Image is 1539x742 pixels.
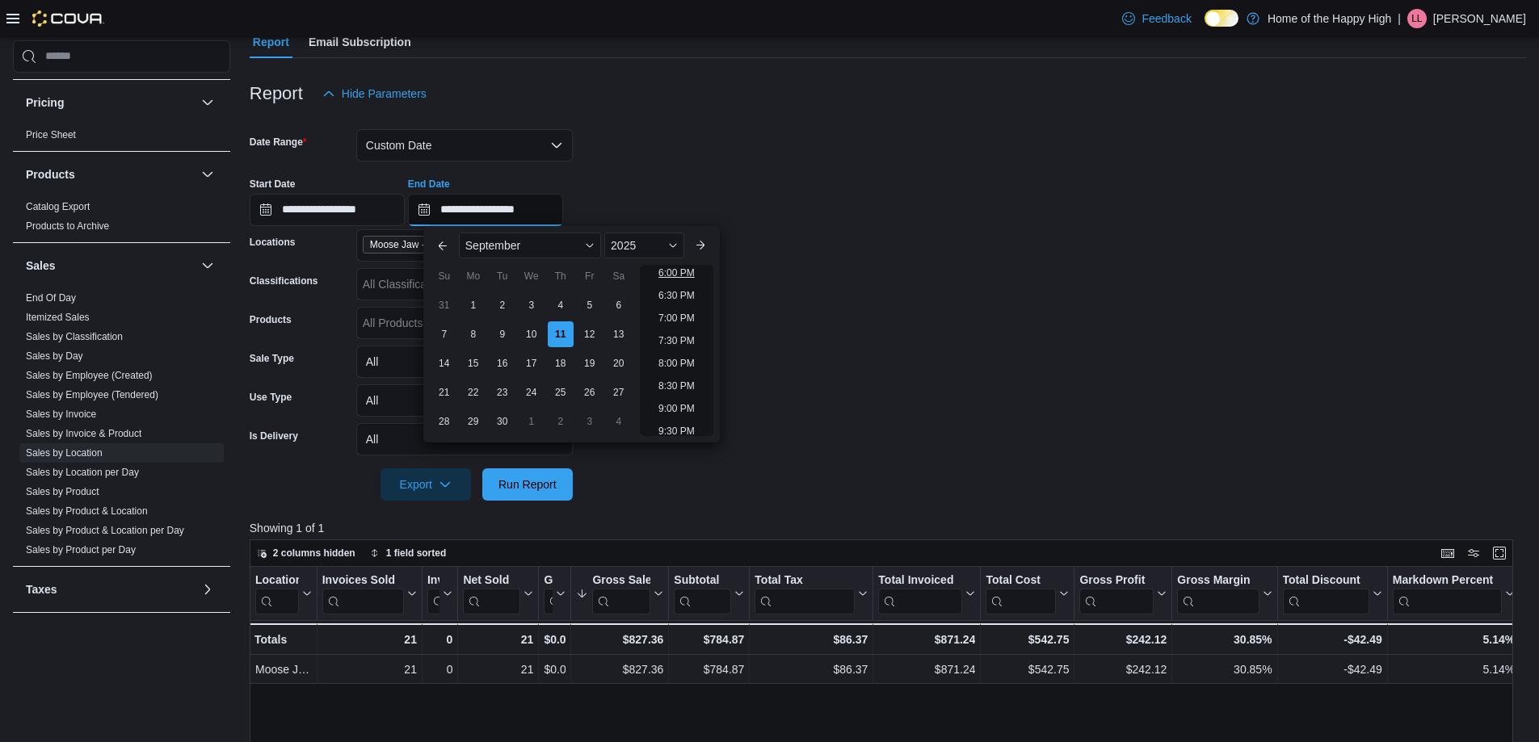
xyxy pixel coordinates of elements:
[26,408,96,421] span: Sales by Invoice
[674,573,744,614] button: Subtotal
[26,447,103,459] a: Sales by Location
[26,94,64,111] h3: Pricing
[26,220,109,233] span: Products to Archive
[26,94,195,111] button: Pricing
[26,581,195,597] button: Taxes
[273,547,355,560] span: 2 columns hidden
[490,350,515,376] div: day-16
[592,573,650,589] div: Gross Sales
[250,352,294,365] label: Sale Type
[577,292,603,318] div: day-5
[26,485,99,498] span: Sales by Product
[576,630,663,649] div: $827.36
[986,573,1056,614] div: Total Cost
[364,543,453,563] button: 1 field sorted
[652,376,701,396] li: 8:30 PM
[986,573,1056,589] div: Total Cost
[606,263,632,289] div: Sa
[26,369,153,382] span: Sales by Employee (Created)
[427,573,439,614] div: Invoices Ref
[253,26,289,58] span: Report
[356,423,573,455] button: All
[26,128,76,141] span: Price Sheet
[356,384,573,417] button: All
[498,476,557,493] span: Run Report
[255,573,299,589] div: Location
[26,311,90,324] span: Itemized Sales
[674,573,731,589] div: Subtotal
[250,194,405,226] input: Press the down key to open a popover containing a calendar.
[463,573,520,589] div: Net Sold
[1177,630,1272,649] div: 30.85%
[878,573,962,614] div: Total Invoiced
[1142,10,1191,27] span: Feedback
[1393,573,1515,614] button: Markdown Percent
[460,379,486,405] div: day-22
[463,573,520,614] div: Net Sold
[26,291,76,304] span: End Of Day
[611,239,636,252] span: 2025
[250,391,292,404] label: Use Type
[519,292,545,318] div: day-3
[482,468,573,501] button: Run Report
[198,93,217,112] button: Pricing
[1079,573,1167,614] button: Gross Profit
[26,350,83,363] span: Sales by Day
[1177,573,1272,614] button: Gross Margin
[577,263,603,289] div: Fr
[1282,660,1381,679] div: -$42.49
[460,409,486,434] div: day-29
[490,409,515,434] div: day-30
[26,524,184,537] span: Sales by Product & Location per Day
[250,430,298,442] label: Is Delivery
[430,233,456,258] button: Previous Month
[606,292,632,318] div: day-6
[13,197,230,242] div: Products
[309,26,411,58] span: Email Subscription
[878,660,975,679] div: $871.24
[316,78,433,110] button: Hide Parameters
[322,573,416,614] button: Invoices Sold
[604,233,684,258] div: Button. Open the year selector. 2025 is currently selected.
[26,505,148,517] a: Sales by Product & Location
[755,573,868,614] button: Total Tax
[26,292,76,304] a: End Of Day
[544,573,553,589] div: Gift Cards
[465,239,520,252] span: September
[26,543,136,556] span: Sales by Product per Day
[1177,573,1259,589] div: Gross Margin
[1398,9,1401,28] p: |
[26,330,123,343] span: Sales by Classification
[606,321,632,347] div: day-13
[26,258,56,274] h3: Sales
[577,409,603,434] div: day-3
[250,84,303,103] h3: Report
[342,86,427,102] span: Hide Parameters
[688,233,713,258] button: Next month
[1282,573,1369,589] div: Total Discount
[408,194,563,226] input: Press the down key to enter a popover containing a calendar. Press the escape key to close the po...
[1268,9,1391,28] p: Home of the Happy High
[1438,543,1457,563] button: Keyboard shortcuts
[519,409,545,434] div: day-1
[408,178,450,191] label: End Date
[1407,9,1427,28] div: Lukas Leibel
[250,136,307,149] label: Date Range
[755,660,868,679] div: $86.37
[26,525,184,536] a: Sales by Product & Location per Day
[250,520,1526,536] p: Showing 1 of 1
[1411,9,1422,28] span: LL
[878,573,975,614] button: Total Invoiced
[26,389,158,400] a: Sales by Employee (Tendered)
[652,421,701,441] li: 9:30 PM
[26,166,195,182] button: Products
[652,399,701,418] li: 9:00 PM
[26,166,75,182] h3: Products
[674,573,731,614] div: Subtotal
[26,446,103,459] span: Sales by Location
[427,573,452,614] button: Invoices Ref
[1205,10,1238,27] input: Dark Mode
[322,630,416,649] div: 21
[1116,2,1197,35] a: Feedback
